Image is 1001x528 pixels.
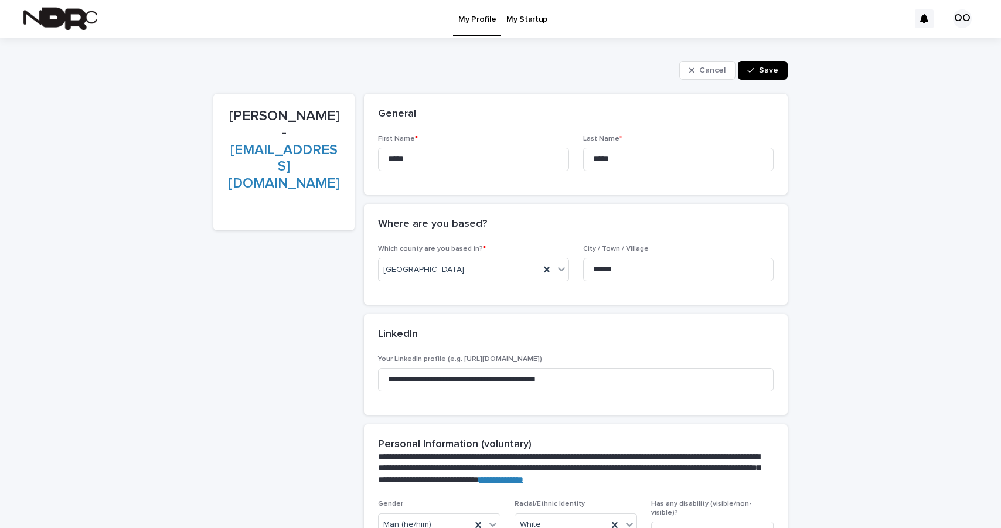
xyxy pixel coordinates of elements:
span: Save [759,66,778,74]
span: [GEOGRAPHIC_DATA] [383,264,464,276]
a: [EMAIL_ADDRESS][DOMAIN_NAME] [229,143,339,191]
h2: LinkedIn [378,328,418,341]
span: Has any disability (visible/non-visible)? [651,500,751,516]
span: Last Name [583,135,622,142]
h2: General [378,108,416,121]
div: OO [953,9,972,28]
span: City / Town / Village [583,246,649,253]
button: Cancel [679,61,736,80]
span: First Name [378,135,418,142]
span: Your LinkedIn profile (e.g. [URL][DOMAIN_NAME]) [378,356,542,363]
span: Gender [378,500,403,507]
p: [PERSON_NAME] - [227,108,341,192]
span: Racial/Ethnic Identity [515,500,585,507]
h2: Personal Information (voluntary) [378,438,532,451]
span: Cancel [699,66,726,74]
button: Save [738,61,788,80]
span: Which county are you based in? [378,246,486,253]
h2: Where are you based? [378,218,487,231]
img: fPh53EbzTSOZ76wyQ5GQ [23,7,97,30]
